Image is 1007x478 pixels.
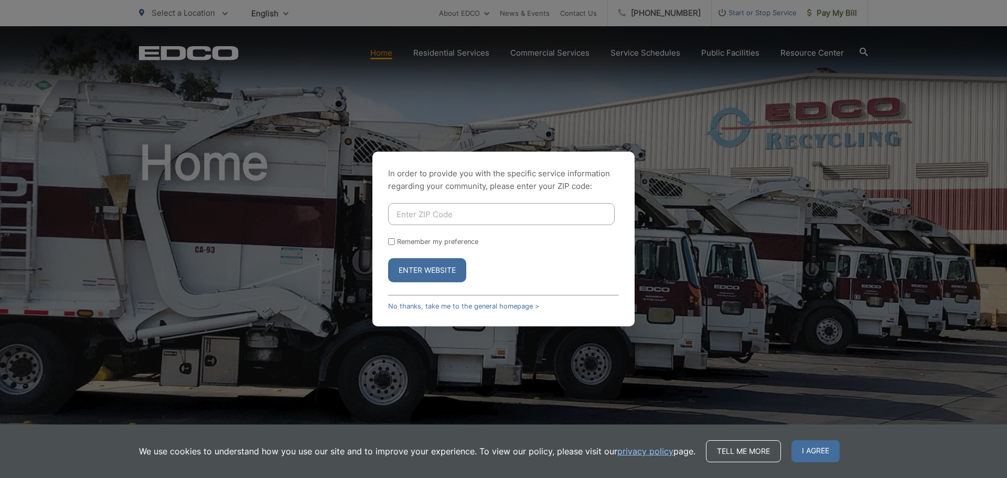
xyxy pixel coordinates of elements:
[706,440,781,462] a: Tell me more
[791,440,840,462] span: I agree
[388,302,539,310] a: No thanks, take me to the general homepage >
[397,238,478,246] label: Remember my preference
[388,258,466,282] button: Enter Website
[388,167,619,193] p: In order to provide you with the specific service information regarding your community, please en...
[617,445,673,458] a: privacy policy
[139,445,695,458] p: We use cookies to understand how you use our site and to improve your experience. To view our pol...
[388,203,615,225] input: Enter ZIP Code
